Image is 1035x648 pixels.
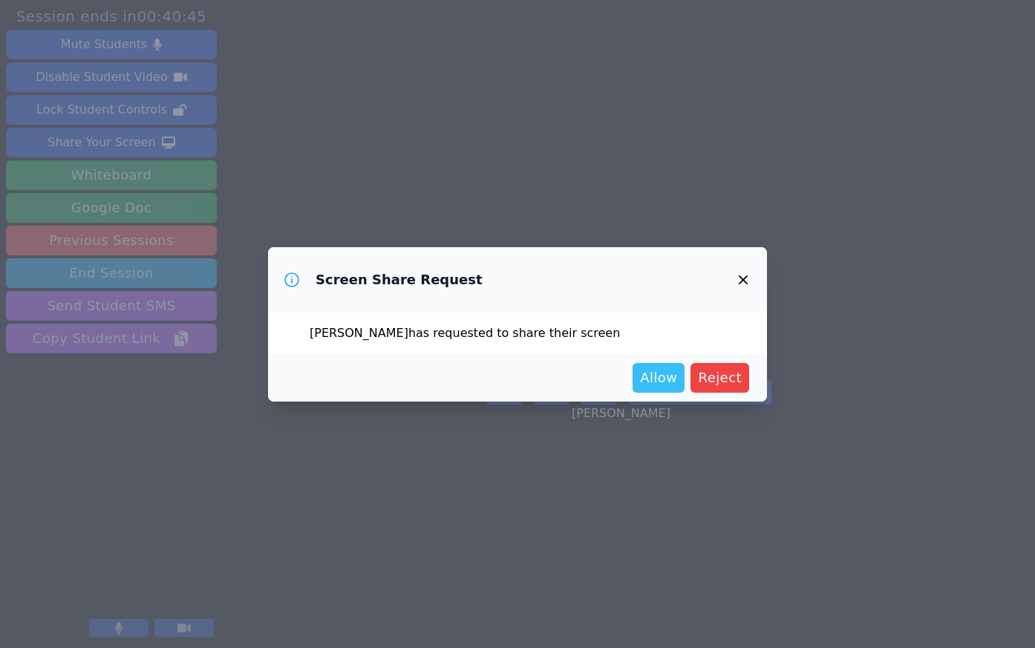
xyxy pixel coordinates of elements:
div: [PERSON_NAME] has requested to share their screen [268,312,767,354]
button: Allow [633,363,685,393]
h3: Screen Share Request [316,271,483,289]
span: Allow [640,367,677,388]
span: Reject [698,367,742,388]
button: Reject [690,363,749,393]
